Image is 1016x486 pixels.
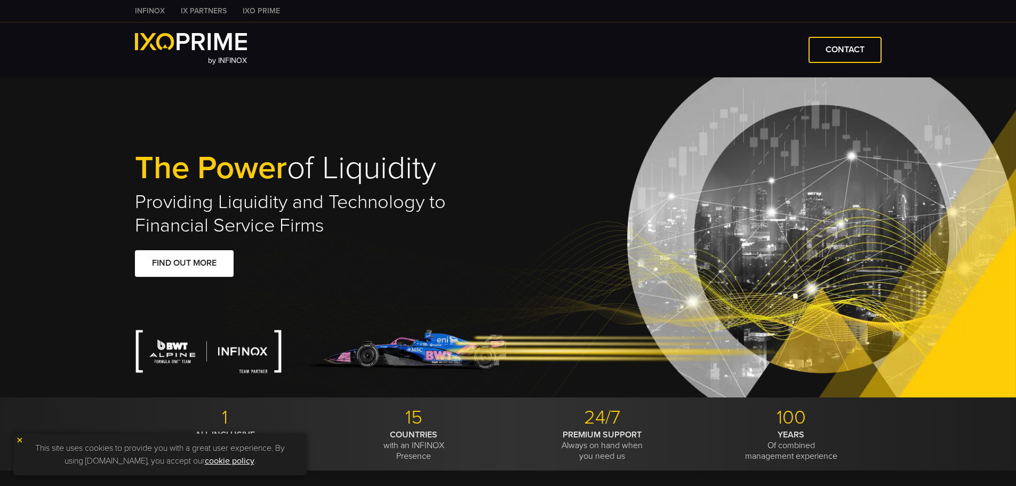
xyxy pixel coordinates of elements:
[135,149,287,187] span: The Power
[16,436,23,444] img: yellow close icon
[323,406,504,429] p: 15
[390,429,437,440] strong: COUNTRIES
[701,429,882,461] p: Of combined management experience
[208,56,247,65] span: by INFINOX
[135,190,508,237] h2: Providing Liquidity and Technology to Financial Service Firms
[235,5,288,17] a: IXO PRIME
[135,152,508,185] h1: of Liquidity
[512,429,693,461] p: Always on hand when you need us
[563,429,642,440] strong: PREMIUM SUPPORT
[778,429,804,440] strong: YEARS
[19,439,301,470] p: This site uses cookies to provide you with a great user experience. By using [DOMAIN_NAME], you a...
[135,250,234,276] a: FIND OUT MORE
[195,429,255,440] strong: ALL INCLUSIVE
[323,429,504,461] p: with an INFINOX Presence
[173,5,235,17] a: IX PARTNERS
[135,33,247,67] a: by INFINOX
[701,406,882,429] p: 100
[135,429,316,451] p: Provider
[809,37,882,63] a: CONTACT
[127,5,173,17] a: INFINOX
[205,456,254,466] a: cookie policy
[135,406,316,429] p: 1
[512,406,693,429] p: 24/7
